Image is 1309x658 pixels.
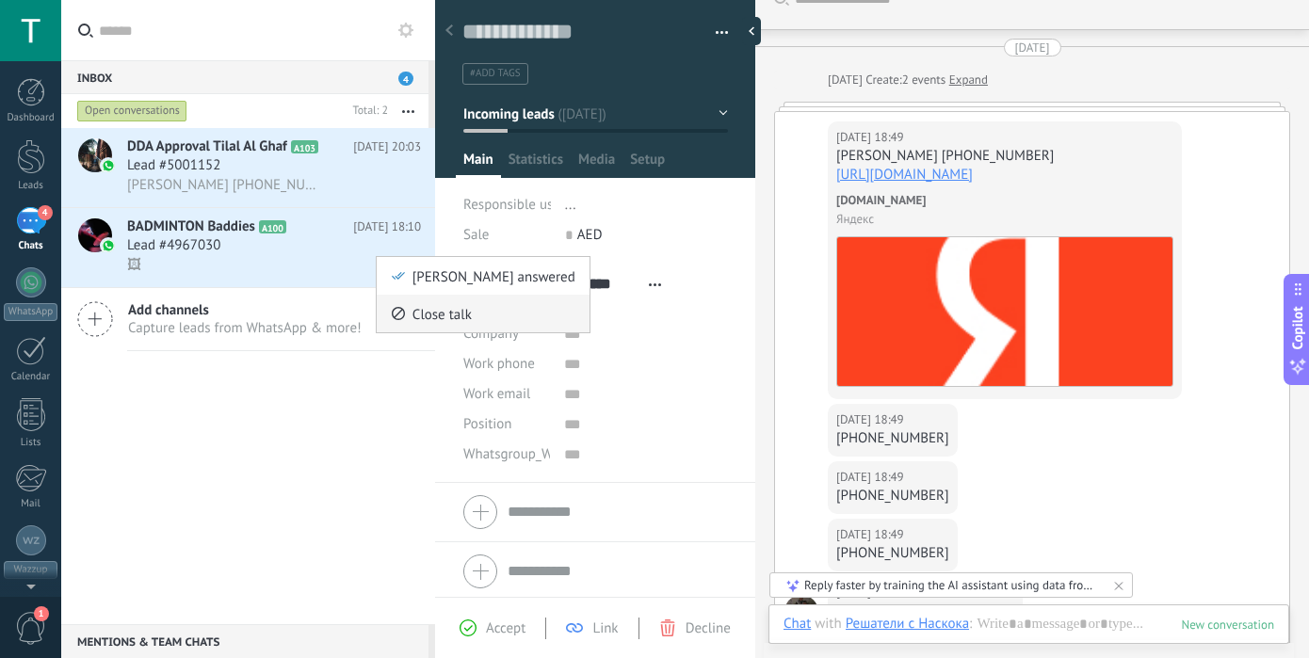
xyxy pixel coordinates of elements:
div: Dashboard [4,112,58,124]
span: [PERSON_NAME] answered [412,257,575,295]
span: 1 [34,606,49,621]
div: Mail [4,498,58,510]
span: Close talk [412,295,472,332]
span: 4 [38,205,53,220]
img: Wazzup [23,532,40,549]
div: Chats [4,240,58,252]
div: Lists [4,437,58,449]
div: Leads [4,180,58,192]
div: Calendar [4,371,58,383]
span: Copilot [1288,306,1307,349]
div: WhatsApp [4,303,57,321]
div: Wazzup [4,561,57,579]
